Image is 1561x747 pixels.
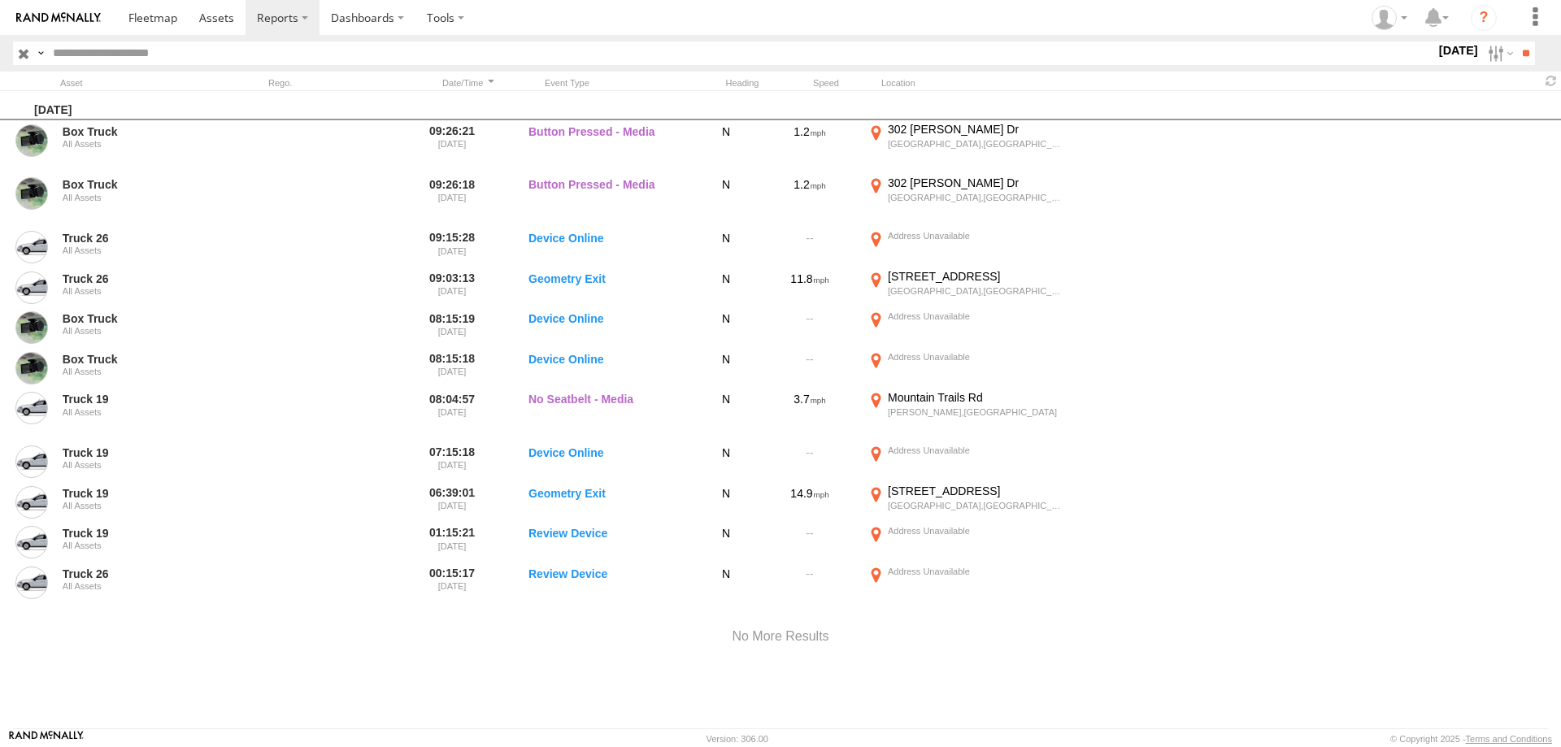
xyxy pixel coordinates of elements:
[63,541,220,550] div: All Assets
[421,390,483,441] label: 08:04:57 [DATE]
[707,734,768,744] div: Version: 306.00
[698,269,754,306] div: N
[63,311,220,326] a: Box Truck
[865,484,1068,521] label: Click to View Event Location
[421,350,483,387] label: 08:15:18 [DATE]
[63,177,220,192] a: Box Truck
[63,193,220,202] div: All Assets
[63,567,220,581] a: Truck 26
[63,326,220,336] div: All Assets
[698,564,754,602] div: N
[888,390,1066,405] div: Mountain Trails Rd
[865,309,1068,346] label: Click to View Event Location
[63,352,220,367] a: Box Truck
[761,390,859,441] div: 3.7
[528,564,691,602] label: Review Device
[865,564,1068,602] label: Click to View Event Location
[865,523,1068,561] label: Click to View Event Location
[865,122,1068,172] label: Click to View Event Location
[63,581,220,591] div: All Assets
[698,350,754,387] div: N
[63,407,220,417] div: All Assets
[761,484,859,521] div: 14.9
[63,367,220,376] div: All Assets
[63,445,220,460] a: Truck 19
[698,309,754,346] div: N
[888,176,1066,190] div: 302 [PERSON_NAME] Dr
[16,12,101,24] img: rand-logo.svg
[63,526,220,541] a: Truck 19
[698,176,754,226] div: N
[698,122,754,172] div: N
[528,350,691,387] label: Device Online
[1366,6,1413,30] div: Caitlyn Akarman
[528,443,691,480] label: Device Online
[865,228,1068,266] label: Click to View Event Location
[528,309,691,346] label: Device Online
[63,460,220,470] div: All Assets
[761,122,859,172] div: 1.2
[528,122,691,172] label: Button Pressed - Media
[528,269,691,306] label: Geometry Exit
[9,731,84,747] a: Visit our Website
[63,271,220,286] a: Truck 26
[888,500,1066,511] div: [GEOGRAPHIC_DATA],[GEOGRAPHIC_DATA]
[1390,734,1552,744] div: © Copyright 2025 -
[888,192,1066,203] div: [GEOGRAPHIC_DATA],[GEOGRAPHIC_DATA]
[421,564,483,602] label: 00:15:17 [DATE]
[421,122,483,172] label: 09:26:21 [DATE]
[698,443,754,480] div: N
[421,443,483,480] label: 07:15:18 [DATE]
[421,309,483,346] label: 08:15:19 [DATE]
[421,484,483,521] label: 06:39:01 [DATE]
[63,486,220,501] a: Truck 19
[528,523,691,561] label: Review Device
[698,484,754,521] div: N
[528,228,691,266] label: Device Online
[421,176,483,226] label: 09:26:18 [DATE]
[865,269,1068,306] label: Click to View Event Location
[888,269,1066,284] div: [STREET_ADDRESS]
[1471,5,1497,31] i: ?
[865,176,1068,226] label: Click to View Event Location
[437,77,499,89] div: Click to Sort
[421,523,483,561] label: 01:15:21 [DATE]
[63,139,220,149] div: All Assets
[421,228,483,266] label: 09:15:28 [DATE]
[1466,734,1552,744] a: Terms and Conditions
[698,390,754,441] div: N
[761,269,859,306] div: 11.8
[1481,41,1516,65] label: Search Filter Options
[63,392,220,406] a: Truck 19
[421,269,483,306] label: 09:03:13 [DATE]
[63,231,220,245] a: Truck 26
[865,390,1068,441] label: Click to View Event Location
[698,523,754,561] div: N
[63,501,220,510] div: All Assets
[1436,41,1481,59] label: [DATE]
[888,138,1066,150] div: [GEOGRAPHIC_DATA],[GEOGRAPHIC_DATA]
[865,350,1068,387] label: Click to View Event Location
[63,245,220,255] div: All Assets
[34,41,47,65] label: Search Query
[528,484,691,521] label: Geometry Exit
[528,176,691,226] label: Button Pressed - Media
[761,176,859,226] div: 1.2
[888,122,1066,137] div: 302 [PERSON_NAME] Dr
[698,228,754,266] div: N
[888,484,1066,498] div: [STREET_ADDRESS]
[63,286,220,296] div: All Assets
[888,406,1066,418] div: [PERSON_NAME],[GEOGRAPHIC_DATA]
[865,443,1068,480] label: Click to View Event Location
[1541,73,1561,89] span: Refresh
[528,390,691,441] label: No Seatbelt - Media
[63,124,220,139] a: Box Truck
[888,285,1066,297] div: [GEOGRAPHIC_DATA],[GEOGRAPHIC_DATA]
